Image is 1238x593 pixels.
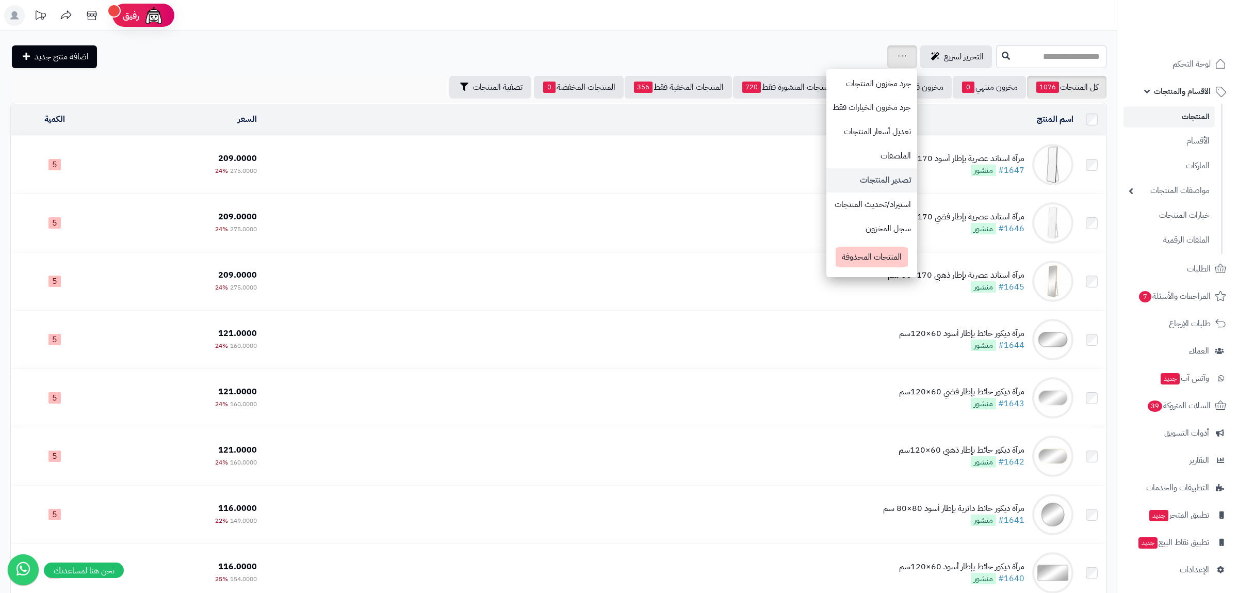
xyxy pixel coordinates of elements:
span: الطلبات [1187,262,1211,276]
span: 209.0000 [218,152,257,165]
span: 5 [48,509,61,520]
a: العملاء [1123,339,1232,363]
span: منشور [971,456,996,468]
a: الماركات [1123,155,1215,177]
a: #1644 [998,339,1024,351]
a: اضافة منتج جديد [12,45,97,68]
a: مخزون منتهي0 [953,76,1026,99]
span: 275.0000 [230,225,257,234]
a: الإعدادات [1123,557,1232,582]
span: طلبات الإرجاع [1169,316,1211,331]
span: 121.0000 [218,444,257,456]
a: تطبيق المتجرجديد [1123,503,1232,527]
span: 5 [48,451,61,462]
span: اضافة منتج جديد [35,51,89,63]
span: 275.0000 [230,166,257,175]
a: المنتجات [1123,106,1215,127]
a: اسم المنتج [1037,113,1073,125]
span: 5 [48,334,61,345]
span: وآتس آب [1160,371,1209,386]
span: التطبيقات والخدمات [1146,480,1209,495]
span: 25% [215,574,228,584]
a: تصدير المنتجات [826,168,917,193]
a: التقارير [1123,448,1232,473]
a: الطلبات [1123,257,1232,281]
a: #1643 [998,397,1024,410]
span: أدوات التسويق [1164,426,1209,440]
span: 5 [48,159,61,170]
a: #1641 [998,514,1024,526]
a: #1642 [998,456,1024,468]
a: #1645 [998,281,1024,293]
a: لوحة التحكم [1123,52,1232,76]
img: مرآة استاند عصرية بإطار أسود 170×60 سم [1032,144,1073,185]
a: #1640 [998,572,1024,585]
span: 160.0000 [230,341,257,350]
span: 5 [48,276,61,287]
span: 121.0000 [218,327,257,340]
a: الملفات الرقمية [1123,229,1215,251]
a: أدوات التسويق [1123,421,1232,445]
span: المنتجات المحذوفة [836,247,908,267]
a: مواصفات المنتجات [1123,180,1215,202]
div: مرآة ديكور حائط بإطار ذهبي 60×120سم [899,444,1024,456]
span: 0 [962,82,974,93]
span: 116.0000 [218,560,257,573]
span: 24% [215,283,228,292]
img: مرآة استاند عصرية بإطار فضي 170×60 سم [1032,202,1073,244]
span: 22% [215,516,228,525]
a: وآتس آبجديد [1123,366,1232,391]
span: تصفية المنتجات [473,81,523,93]
a: #1647 [998,164,1024,177]
span: 5 [48,217,61,229]
div: مرآة استاند عصرية بإطار فضي 170×60 سم [888,211,1024,223]
a: الأقسام [1123,130,1215,152]
span: منشور [971,398,996,409]
span: جديد [1138,537,1158,549]
img: مرآة ديكور حائط بإطار فضي 60×120سم [1032,377,1073,419]
span: التقارير [1190,453,1209,468]
span: منشور [971,515,996,526]
a: جرد مخزون المنتجات [826,72,917,96]
img: ai-face.png [143,5,164,26]
span: منشور [971,281,996,293]
div: مرآة استاند عصرية بإطار ذهبي 170×60 سم [888,269,1024,281]
span: تطبيق المتجر [1148,508,1209,522]
a: جرد مخزون الخيارات فقط [826,95,917,120]
span: 121.0000 [218,386,257,398]
div: مرآة ديكور حائط دائرية بإطار أسود 80×80 سم [883,503,1024,515]
span: 1076 [1036,82,1059,93]
span: 7 [1138,291,1152,303]
span: 209.0000 [218,211,257,223]
span: 275.0000 [230,283,257,292]
div: مرآة استاند عصرية بإطار أسود 170×60 سم [888,153,1024,165]
a: تحديثات المنصة [27,5,53,28]
span: 0 [543,82,556,93]
span: 24% [215,458,228,467]
span: 209.0000 [218,269,257,281]
a: السعر [238,113,257,125]
span: التحرير لسريع [944,51,984,63]
span: منشور [971,223,996,234]
span: 160.0000 [230,458,257,467]
a: المنتجات المنشورة فقط720 [733,76,843,99]
span: 24% [215,225,228,234]
a: المراجعات والأسئلة7 [1123,284,1232,309]
a: سجل المخزون [826,217,917,241]
span: الأقسام والمنتجات [1154,84,1211,99]
span: 5 [48,392,61,404]
a: تعديل أسعار المنتجات [826,120,917,144]
a: #1646 [998,222,1024,235]
a: استيراد/تحديث المنتجات [826,193,917,217]
a: الملصقات [826,144,917,168]
img: logo-2.png [1168,8,1228,29]
a: الكمية [44,113,65,125]
span: 39 [1147,400,1163,412]
span: 24% [215,166,228,175]
img: مرآة ديكور حائط بإطار ذهبي 60×120سم [1032,436,1073,477]
span: الإعدادات [1180,563,1209,577]
span: 4 [48,567,61,579]
span: العملاء [1189,344,1209,358]
a: طلبات الإرجاع [1123,311,1232,336]
span: 356 [634,82,653,93]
